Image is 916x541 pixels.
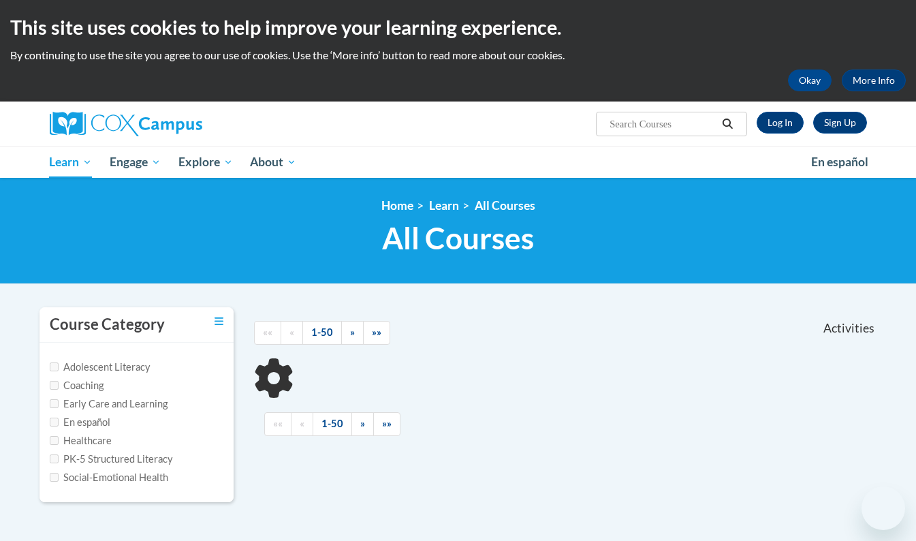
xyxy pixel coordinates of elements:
[50,418,59,427] input: Checkbox for Options
[300,418,304,429] span: «
[382,220,534,256] span: All Courses
[281,321,303,345] a: Previous
[788,69,832,91] button: Okay
[50,399,59,408] input: Checkbox for Options
[291,412,313,436] a: Previous
[49,154,92,170] span: Learn
[802,148,877,176] a: En español
[50,473,59,482] input: Checkbox for Options
[101,146,170,178] a: Engage
[302,321,342,345] a: 1-50
[50,381,59,390] input: Checkbox for Options
[254,321,281,345] a: Begining
[50,470,168,485] label: Social-Emotional Health
[429,198,459,213] a: Learn
[29,146,887,178] div: Main menu
[170,146,242,178] a: Explore
[50,415,110,430] label: En español
[50,112,309,136] a: Cox Campus
[373,412,400,436] a: End
[341,321,364,345] a: Next
[811,155,868,169] span: En español
[250,154,296,170] span: About
[273,418,283,429] span: ««
[264,412,291,436] a: Begining
[608,116,717,132] input: Search Courses
[50,362,59,371] input: Checkbox for Options
[717,116,738,132] button: Search
[263,326,272,338] span: ««
[351,412,374,436] a: Next
[241,146,305,178] a: About
[475,198,535,213] a: All Courses
[372,326,381,338] span: »»
[50,452,173,467] label: PK-5 Structured Literacy
[350,326,355,338] span: »
[50,454,59,463] input: Checkbox for Options
[50,314,165,335] h3: Course Category
[50,378,104,393] label: Coaching
[50,360,151,375] label: Adolescent Literacy
[823,321,874,336] span: Activities
[757,112,804,134] a: Log In
[10,48,906,63] p: By continuing to use the site you agree to our use of cookies. Use the ‘More info’ button to read...
[360,418,365,429] span: »
[41,146,101,178] a: Learn
[363,321,390,345] a: End
[813,112,867,134] a: Register
[50,397,168,412] label: Early Care and Learning
[842,69,906,91] a: More Info
[50,433,112,448] label: Healthcare
[110,154,161,170] span: Engage
[313,412,352,436] a: 1-50
[215,314,223,329] a: Toggle collapse
[50,112,202,136] img: Cox Campus
[289,326,294,338] span: «
[178,154,233,170] span: Explore
[381,198,413,213] a: Home
[50,436,59,445] input: Checkbox for Options
[382,418,392,429] span: »»
[862,486,905,530] iframe: Button to launch messaging window
[10,14,906,41] h2: This site uses cookies to help improve your learning experience.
